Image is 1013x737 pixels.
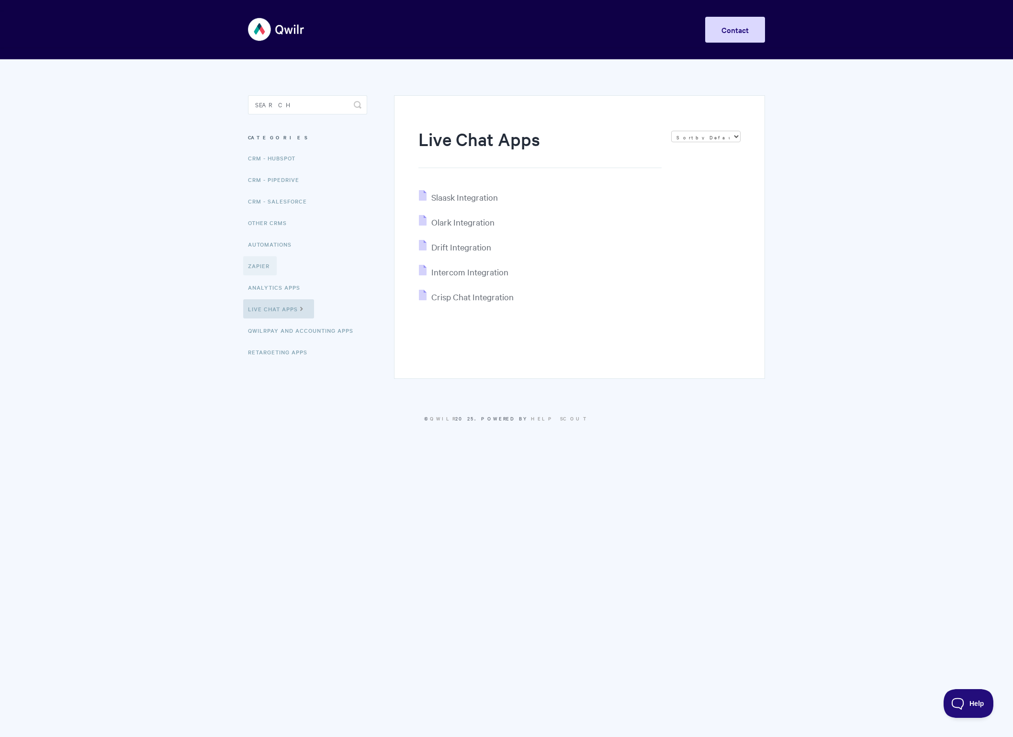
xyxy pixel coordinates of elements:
[248,148,303,168] a: CRM - HubSpot
[248,95,367,114] input: Search
[248,278,307,297] a: Analytics Apps
[248,129,367,146] h3: Categories
[419,216,495,227] a: Olark Integration
[248,321,360,340] a: QwilrPay and Accounting Apps
[248,414,765,423] p: © 2025.
[248,235,299,254] a: Automations
[431,241,491,252] span: Drift Integration
[248,342,315,362] a: Retargeting Apps
[430,415,455,422] a: Qwilr
[419,291,514,302] a: Crisp Chat Integration
[248,192,314,211] a: CRM - Salesforce
[419,266,508,277] a: Intercom Integration
[431,192,498,203] span: Slaask Integration
[431,266,508,277] span: Intercom Integration
[431,216,495,227] span: Olark Integration
[243,299,314,318] a: Live Chat Apps
[481,415,589,422] span: Powered by
[248,11,305,47] img: Qwilr Help Center
[431,291,514,302] span: Crisp Chat Integration
[248,170,306,189] a: CRM - Pipedrive
[671,131,741,142] select: Page reloads on selection
[419,192,498,203] a: Slaask Integration
[531,415,589,422] a: Help Scout
[419,241,491,252] a: Drift Integration
[944,689,994,718] iframe: Toggle Customer Support
[248,213,294,232] a: Other CRMs
[243,256,277,275] a: Zapier
[705,17,765,43] a: Contact
[418,127,662,168] h1: Live Chat Apps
